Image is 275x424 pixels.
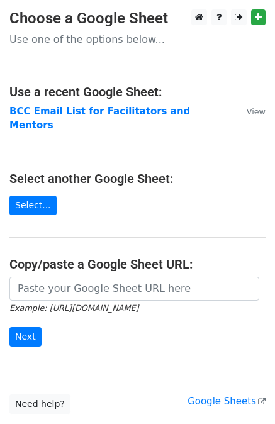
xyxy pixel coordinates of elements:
a: Google Sheets [188,396,266,407]
h4: Select another Google Sheet: [9,171,266,186]
h4: Copy/paste a Google Sheet URL: [9,257,266,272]
a: View [234,106,266,117]
small: View [247,107,266,116]
input: Next [9,327,42,347]
h4: Use a recent Google Sheet: [9,84,266,99]
iframe: Chat Widget [212,364,275,424]
a: Need help? [9,394,70,414]
p: Use one of the options below... [9,33,266,46]
small: Example: [URL][DOMAIN_NAME] [9,303,138,313]
a: Select... [9,196,57,215]
input: Paste your Google Sheet URL here [9,277,259,301]
a: BCC Email List for Facilitators and Mentors [9,106,190,131]
h3: Choose a Google Sheet [9,9,266,28]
